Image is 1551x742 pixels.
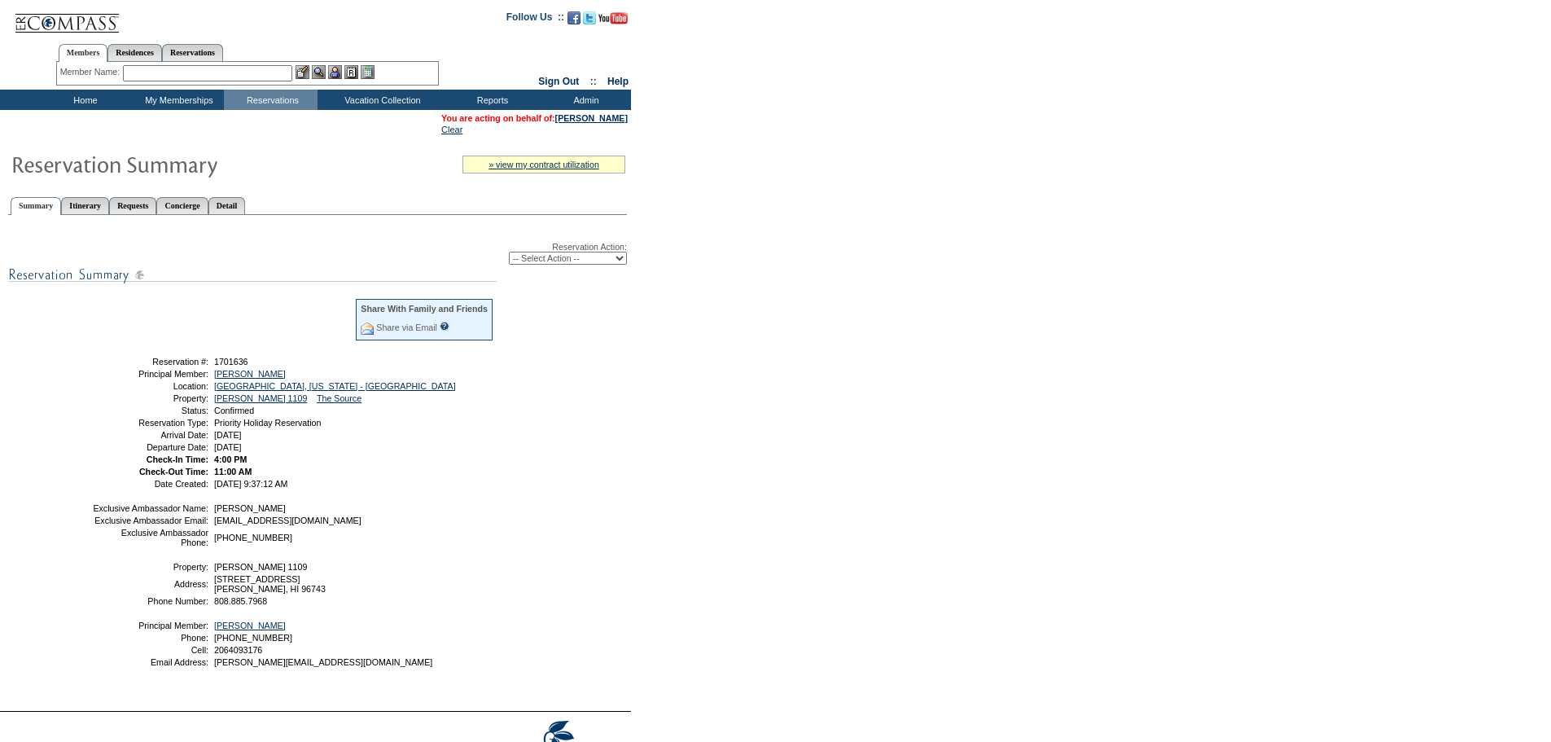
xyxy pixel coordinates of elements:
[92,621,208,630] td: Principal Member:
[11,147,336,180] img: Reservaton Summary
[214,621,286,630] a: [PERSON_NAME]
[92,418,208,428] td: Reservation Type:
[8,265,497,285] img: subTtlResSummary.gif
[107,44,162,61] a: Residences
[214,596,267,606] span: 808.885.7968
[214,633,292,643] span: [PHONE_NUMBER]
[92,393,208,403] td: Property:
[598,16,628,26] a: Subscribe to our YouTube Channel
[130,90,224,110] td: My Memberships
[214,645,262,655] span: 2064093176
[162,44,223,61] a: Reservations
[318,90,444,110] td: Vacation Collection
[92,357,208,367] td: Reservation #:
[60,65,123,79] div: Member Name:
[214,454,247,464] span: 4:00 PM
[37,90,130,110] td: Home
[489,160,599,169] a: » view my contract utilization
[214,467,252,476] span: 11:00 AM
[92,645,208,655] td: Cell:
[92,430,208,440] td: Arrival Date:
[59,44,108,62] a: Members
[344,65,358,79] img: Reservations
[376,323,437,332] a: Share via Email
[583,16,596,26] a: Follow us on Twitter
[441,113,628,123] span: You are acting on behalf of:
[92,633,208,643] td: Phone:
[139,467,208,476] strong: Check-Out Time:
[361,304,488,314] div: Share With Family and Friends
[92,596,208,606] td: Phone Number:
[590,76,597,87] span: ::
[214,516,361,525] span: [EMAIL_ADDRESS][DOMAIN_NAME]
[92,657,208,667] td: Email Address:
[441,125,462,134] a: Clear
[224,90,318,110] td: Reservations
[92,528,208,547] td: Exclusive Ambassador Phone:
[147,454,208,464] strong: Check-In Time:
[506,10,564,29] td: Follow Us ::
[92,574,208,594] td: Address:
[8,242,627,265] div: Reservation Action:
[92,381,208,391] td: Location:
[214,406,254,415] span: Confirmed
[444,90,537,110] td: Reports
[317,393,361,403] a: The Source
[214,479,287,489] span: [DATE] 9:37:12 AM
[214,381,456,391] a: [GEOGRAPHIC_DATA], [US_STATE] - [GEOGRAPHIC_DATA]
[214,393,307,403] a: [PERSON_NAME] 1109
[538,76,579,87] a: Sign Out
[598,12,628,24] img: Subscribe to our YouTube Channel
[214,533,292,542] span: [PHONE_NUMBER]
[92,479,208,489] td: Date Created:
[214,574,326,594] span: [STREET_ADDRESS] [PERSON_NAME], HI 96743
[92,369,208,379] td: Principal Member:
[214,357,248,367] span: 1701636
[214,442,242,452] span: [DATE]
[92,562,208,572] td: Property:
[555,113,628,123] a: [PERSON_NAME]
[92,442,208,452] td: Departure Date:
[214,562,307,572] span: [PERSON_NAME] 1109
[607,76,629,87] a: Help
[92,503,208,513] td: Exclusive Ambassador Name:
[214,418,321,428] span: Priority Holiday Reservation
[567,11,581,24] img: Become our fan on Facebook
[214,369,286,379] a: [PERSON_NAME]
[537,90,631,110] td: Admin
[156,197,208,214] a: Concierge
[312,65,326,79] img: View
[61,197,109,214] a: Itinerary
[214,430,242,440] span: [DATE]
[208,197,246,214] a: Detail
[361,65,375,79] img: b_calculator.gif
[567,16,581,26] a: Become our fan on Facebook
[296,65,309,79] img: b_edit.gif
[583,11,596,24] img: Follow us on Twitter
[92,516,208,525] td: Exclusive Ambassador Email:
[328,65,342,79] img: Impersonate
[109,197,156,214] a: Requests
[214,657,432,667] span: [PERSON_NAME][EMAIL_ADDRESS][DOMAIN_NAME]
[440,322,449,331] input: What is this?
[92,406,208,415] td: Status:
[214,503,286,513] span: [PERSON_NAME]
[11,197,61,215] a: Summary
